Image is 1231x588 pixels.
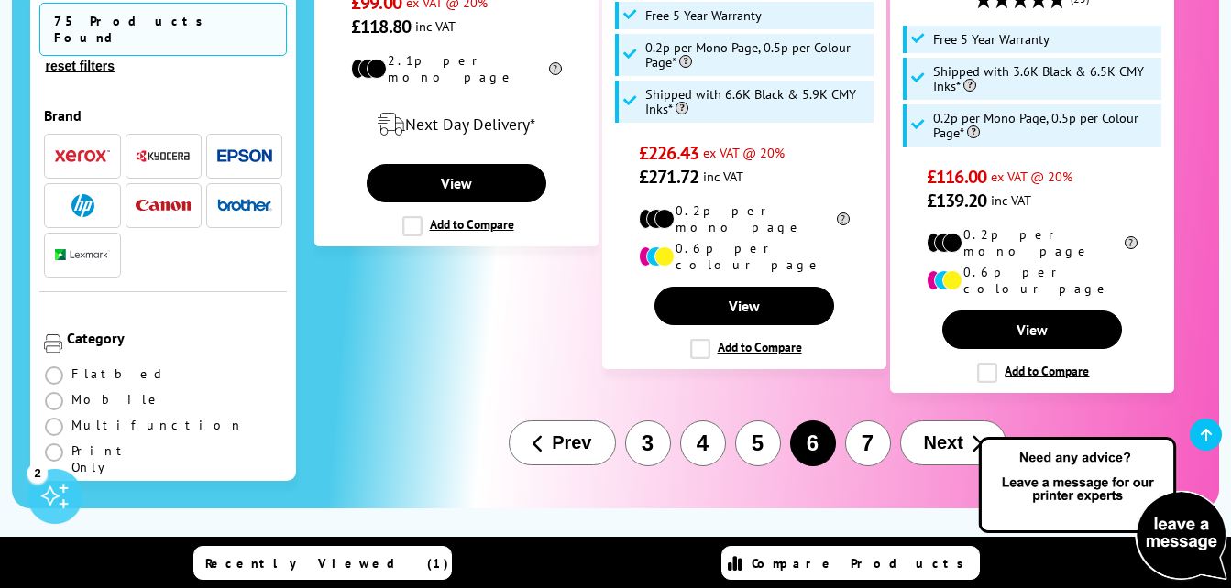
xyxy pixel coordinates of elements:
img: Canon [136,200,191,212]
img: Open Live Chat window [974,434,1231,584]
span: inc VAT [415,17,456,35]
img: Category [44,334,62,353]
label: Add to Compare [977,363,1089,383]
span: 0.2p per Mono Page, 0.5p per Colour Page* [645,40,868,70]
button: Next [900,420,1006,465]
button: Brother [212,193,278,218]
button: Kyocera [130,144,196,169]
a: Recently Viewed (1) [193,546,452,580]
li: 0.2p per mono page [639,202,850,235]
span: Free 5 Year Warranty [645,8,762,23]
span: Shipped with 6.6K Black & 5.9K CMY Inks* [645,87,868,116]
img: Kyocera [136,149,191,163]
div: Brand [44,106,282,125]
span: Recently Viewed (1) [205,555,449,572]
img: Xerox [55,149,110,162]
button: Canon [130,193,196,218]
li: 2.1p per mono page [351,52,562,85]
span: £271.72 [639,165,698,189]
img: Epson [217,149,272,163]
button: 3 [625,420,671,466]
a: Compare Products [721,546,980,580]
span: ex VAT @ 20% [991,168,1072,185]
span: £226.43 [639,141,698,165]
button: reset filters [39,58,119,74]
span: £118.80 [351,15,411,38]
li: 0.6p per colour page [927,264,1138,297]
span: Next [924,432,963,453]
span: Shipped with 3.6K Black & 6.5K CMY Inks* [933,64,1156,93]
button: 4 [680,420,726,466]
div: modal_delivery [324,99,588,150]
span: inc VAT [991,191,1031,209]
span: Mobile [71,391,162,408]
span: £116.00 [927,165,986,189]
span: £139.20 [927,189,986,212]
span: Free 5 Year Warranty [933,32,1050,47]
span: inc VAT [703,168,743,185]
img: Lexmark [55,249,110,260]
a: View [367,164,546,202]
button: Prev [509,420,615,465]
button: Xerox [49,144,115,169]
img: HP [71,194,94,217]
li: 0.2p per mono page [927,226,1138,259]
span: Flatbed [71,365,168,382]
span: 75 Products Found [39,3,287,56]
span: Multifunction [71,417,244,433]
button: HP [49,193,115,218]
button: Epson [212,144,278,169]
button: 7 [845,420,891,466]
button: 5 [735,420,781,466]
span: Prev [552,432,591,453]
img: Brother [217,199,272,212]
label: Add to Compare [402,216,514,236]
li: 0.6p per colour page [639,240,850,273]
span: Print Only [71,442,163,475]
div: Category [67,329,282,347]
a: View [654,287,834,325]
a: View [942,310,1122,349]
label: Add to Compare [690,339,802,359]
span: 0.2p per Mono Page, 0.5p per Colour Page* [933,111,1156,140]
span: Compare Products [752,555,973,572]
button: Lexmark [49,243,115,267]
div: 2 [27,463,48,483]
span: ex VAT @ 20% [703,144,785,161]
